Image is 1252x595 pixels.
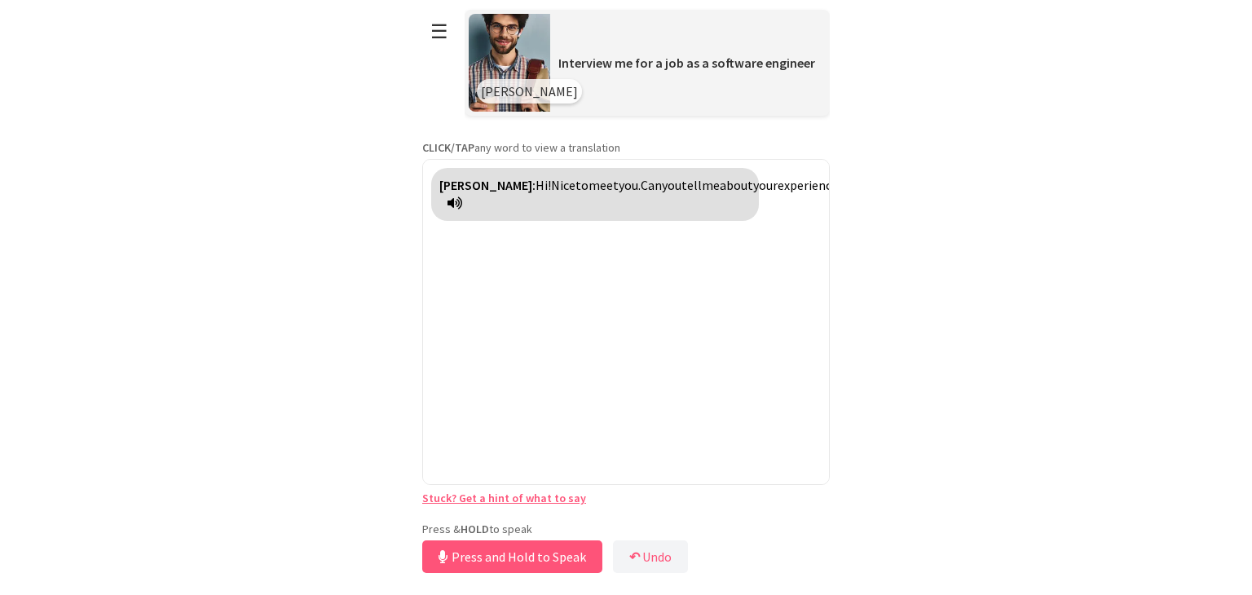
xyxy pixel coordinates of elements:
b: ↶ [629,549,640,565]
span: me [702,177,720,193]
span: to [575,177,589,193]
button: ↶Undo [613,540,688,573]
span: Can [641,177,662,193]
button: Press and Hold to Speak [422,540,602,573]
strong: CLICK/TAP [422,140,474,155]
span: your [753,177,778,193]
strong: [PERSON_NAME]: [439,177,536,193]
p: Press & to speak [422,522,830,536]
p: any word to view a translation [422,140,830,155]
span: tell [681,177,702,193]
span: Hi! [536,177,551,193]
span: you. [619,177,641,193]
span: Interview me for a job as a software engineer [558,55,815,71]
span: experience [778,177,838,193]
span: about [720,177,753,193]
a: Stuck? Get a hint of what to say [422,491,586,505]
span: meet [589,177,619,193]
div: Click to translate [431,168,759,221]
strong: HOLD [461,522,489,536]
span: you [662,177,681,193]
button: ☰ [422,11,456,52]
span: [PERSON_NAME] [481,83,578,99]
span: Nice [551,177,575,193]
img: Scenario Image [469,14,550,112]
